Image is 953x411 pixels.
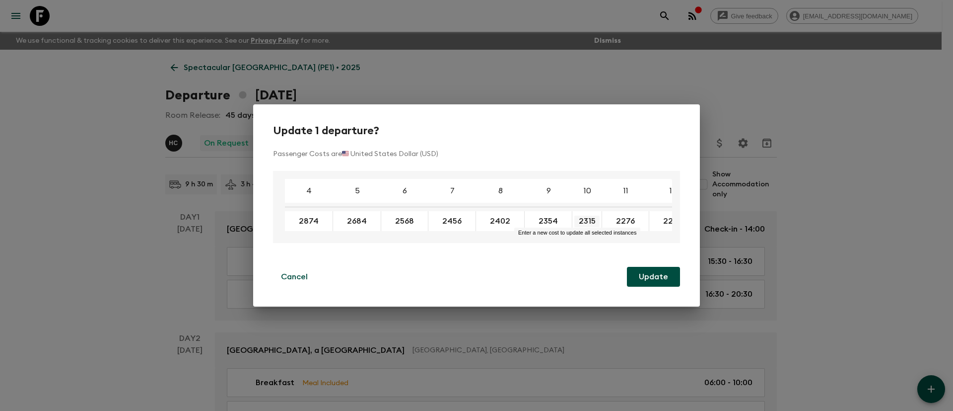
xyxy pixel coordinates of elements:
button: 2684 [335,211,379,231]
button: 2253 [651,211,694,231]
h2: Update 1 departure? [273,124,680,137]
div: Enter a new cost to update all selected instances [572,211,602,231]
div: Enter a new cost to update all selected instances [428,211,476,231]
p: 12 [670,185,677,197]
button: 2874 [287,211,331,231]
p: 9 [546,185,551,197]
div: Enter a new cost to update all selected instances [525,211,572,231]
p: 8 [498,185,503,197]
button: 2276 [604,211,647,231]
p: 7 [450,185,455,197]
button: 2354 [527,211,570,231]
p: Cancel [281,271,308,283]
div: Enter a new cost to update all selected instances [333,211,381,231]
p: 10 [584,185,591,197]
button: 2568 [383,211,426,231]
button: 2402 [478,211,522,231]
div: Enter a new cost to update all selected instances [649,211,696,231]
p: 11 [623,185,628,197]
div: Enter a new cost to update all selected instances [381,211,428,231]
p: 5 [355,185,360,197]
button: 2456 [430,211,474,231]
p: 4 [306,185,312,197]
button: Cancel [273,267,316,287]
button: Update [627,267,680,287]
p: 6 [403,185,407,197]
div: Enter a new cost to update all selected instances [602,211,649,231]
p: Passenger Costs are 🇺🇸 United States Dollar (USD) [273,149,680,159]
div: Enter a new cost to update all selected instances [285,211,333,231]
div: Enter a new cost to update all selected instances [476,211,525,231]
